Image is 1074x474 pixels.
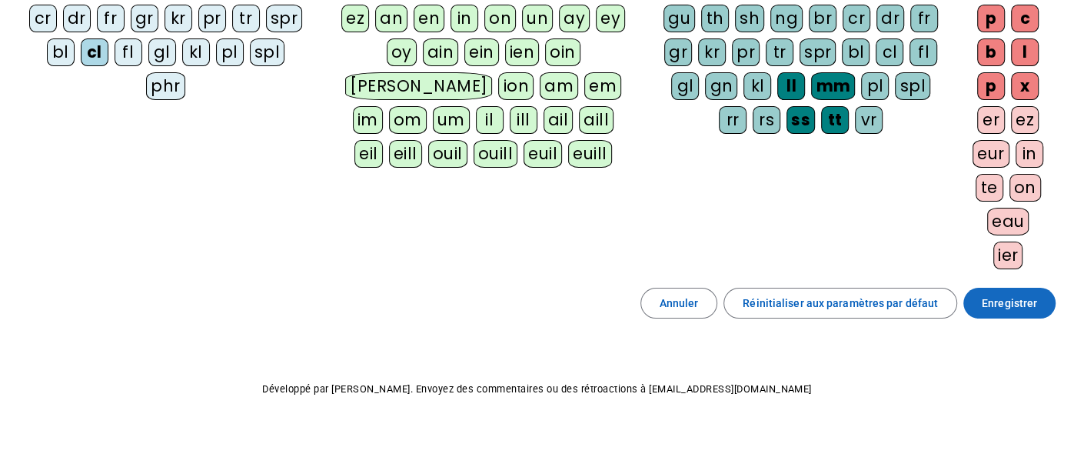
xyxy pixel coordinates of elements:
[1011,5,1039,32] div: c
[474,140,517,168] div: ouill
[976,174,1003,202] div: te
[596,5,625,32] div: ey
[12,380,1062,399] p: Développé par [PERSON_NAME]. Envoyez des commentaires ou des rétroactions à [EMAIL_ADDRESS][DOMAI...
[895,72,930,100] div: spl
[977,106,1005,134] div: er
[522,5,553,32] div: un
[777,72,805,100] div: ll
[584,72,621,100] div: em
[484,5,516,32] div: on
[498,72,534,100] div: ion
[977,5,1005,32] div: p
[505,38,540,66] div: ien
[131,5,158,32] div: gr
[723,288,957,319] button: Réinitialiser aux paramètres par défaut
[341,5,369,32] div: ez
[735,5,764,32] div: sh
[977,72,1005,100] div: p
[977,38,1005,66] div: b
[414,5,444,32] div: en
[198,5,226,32] div: pr
[250,38,285,66] div: spl
[811,72,855,100] div: mm
[843,5,870,32] div: cr
[993,242,1023,269] div: ier
[387,38,417,66] div: oy
[97,5,125,32] div: fr
[464,38,499,66] div: ein
[510,106,537,134] div: ill
[660,294,699,312] span: Annuler
[1016,140,1043,168] div: in
[115,38,142,66] div: fl
[671,72,699,100] div: gl
[540,72,578,100] div: am
[148,38,176,66] div: gl
[743,294,938,312] span: Réinitialiser aux paramètres par défaut
[770,5,803,32] div: ng
[910,5,938,32] div: fr
[876,38,903,66] div: cl
[216,38,244,66] div: pl
[389,106,427,134] div: om
[982,294,1037,312] span: Enregistrer
[664,38,692,66] div: gr
[146,72,185,100] div: phr
[640,288,718,319] button: Annuler
[345,72,492,100] div: [PERSON_NAME]
[987,208,1029,235] div: eau
[182,38,210,66] div: kl
[753,106,780,134] div: rs
[963,288,1056,319] button: Enregistrer
[47,38,75,66] div: bl
[428,140,467,168] div: ouil
[861,72,889,100] div: pl
[1009,174,1041,202] div: on
[232,5,260,32] div: tr
[353,106,383,134] div: im
[663,5,695,32] div: gu
[1011,72,1039,100] div: x
[766,38,793,66] div: tr
[821,106,849,134] div: tt
[568,140,611,168] div: euill
[29,5,57,32] div: cr
[909,38,937,66] div: fl
[579,106,613,134] div: aill
[732,38,760,66] div: pr
[81,38,108,66] div: cl
[524,140,562,168] div: euil
[389,140,422,168] div: eill
[1011,106,1039,134] div: ez
[842,38,870,66] div: bl
[433,106,470,134] div: um
[559,5,590,32] div: ay
[786,106,815,134] div: ss
[743,72,771,100] div: kl
[63,5,91,32] div: dr
[165,5,192,32] div: kr
[701,5,729,32] div: th
[545,38,580,66] div: oin
[973,140,1009,168] div: eur
[855,106,883,134] div: vr
[698,38,726,66] div: kr
[544,106,574,134] div: ail
[375,5,407,32] div: an
[451,5,478,32] div: in
[719,106,746,134] div: rr
[476,106,504,134] div: il
[809,5,836,32] div: br
[354,140,383,168] div: eil
[705,72,737,100] div: gn
[1011,38,1039,66] div: l
[800,38,836,66] div: spr
[423,38,459,66] div: ain
[266,5,303,32] div: spr
[876,5,904,32] div: dr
